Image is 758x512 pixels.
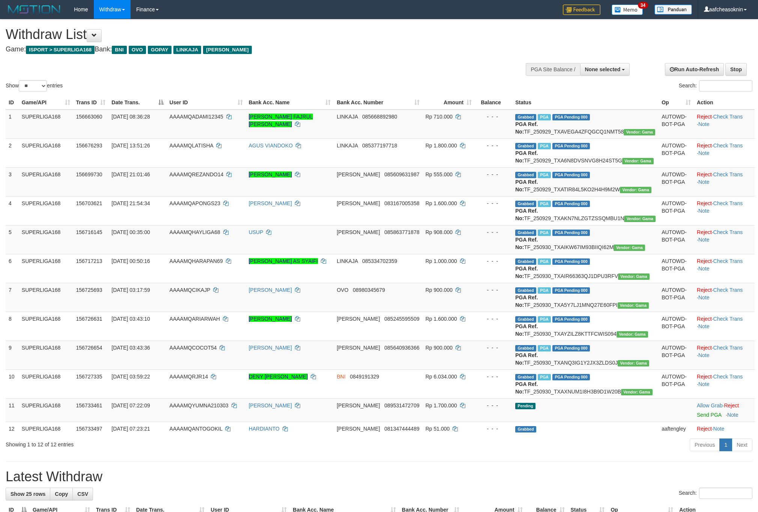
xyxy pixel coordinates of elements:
[538,201,551,207] span: Marked by aafchhiseyha
[621,389,653,395] span: Vendor URL: https://trx31.1velocity.biz
[6,369,19,398] td: 10
[538,316,551,323] span: Marked by aafchhiseyha
[694,167,755,196] td: · ·
[478,171,509,178] div: - - -
[337,287,348,293] span: OVO
[426,200,457,206] span: Rp 1.600.000
[659,96,694,110] th: Op: activate to sort column ascending
[694,398,755,422] td: ·
[337,345,380,351] span: [PERSON_NAME]
[111,374,150,380] span: [DATE] 03:59:22
[76,258,102,264] span: 156717213
[426,229,453,235] span: Rp 908.000
[694,138,755,167] td: · ·
[614,245,645,251] span: Vendor URL: https://trx31.1velocity.biz
[384,402,419,408] span: Copy 089531472709 to clipboard
[697,345,712,351] a: Reject
[384,200,419,206] span: Copy 083167005358 to clipboard
[111,171,150,177] span: [DATE] 21:01:46
[698,352,710,358] a: Note
[19,254,73,283] td: SUPERLIGA168
[353,287,385,293] span: Copy 08980345679 to clipboard
[362,143,397,149] span: Copy 085377197718 to clipboard
[334,96,422,110] th: Bank Acc. Number: activate to sort column ascending
[426,316,457,322] span: Rp 1.600.000
[337,114,358,120] span: LINKAJA
[659,138,694,167] td: AUTOWD-BOT-PGA
[19,138,73,167] td: SUPERLIGA168
[713,374,743,380] a: Check Trans
[76,345,102,351] span: 156726654
[512,196,659,225] td: TF_250929_TXAKN7NLZGTZSSQMBU1N
[362,258,397,264] span: Copy 085334702359 to clipboard
[478,113,509,120] div: - - -
[426,171,453,177] span: Rp 555.000
[337,426,380,432] span: [PERSON_NAME]
[659,196,694,225] td: AUTOWD-BOT-PGA
[552,201,590,207] span: PGA Pending
[515,316,536,323] span: Grabbed
[515,345,536,351] span: Grabbed
[697,258,712,264] a: Reject
[713,171,743,177] a: Check Trans
[713,143,743,149] a: Check Trans
[538,114,551,120] span: Marked by aafchhiseyha
[76,200,102,206] span: 156703621
[515,208,538,221] b: PGA Ref. No:
[694,196,755,225] td: · ·
[620,187,651,193] span: Vendor URL: https://trx31.1velocity.biz
[694,254,755,283] td: · ·
[108,96,166,110] th: Date Trans.: activate to sort column descending
[478,228,509,236] div: - - -
[249,171,292,177] a: [PERSON_NAME]
[538,258,551,265] span: Marked by aafnonsreyleab
[697,200,712,206] a: Reject
[727,412,738,418] a: Note
[618,302,649,309] span: Vendor URL: https://trx31.1velocity.biz
[249,316,292,322] a: [PERSON_NAME]
[515,403,535,409] span: Pending
[659,110,694,139] td: AUTOWD-BOT-PGA
[679,80,752,92] label: Search:
[249,114,313,127] a: [PERSON_NAME] FAJRUL [PERSON_NAME]
[512,96,659,110] th: Status
[426,258,457,264] span: Rp 1.000.000
[724,402,739,408] a: Reject
[659,167,694,196] td: AUTOWD-BOT-PGA
[426,402,457,408] span: Rp 1.700.000
[384,426,419,432] span: Copy 081347444489 to clipboard
[659,341,694,369] td: AUTOWD-BOT-PGA
[170,426,223,432] span: AAAAMQANTOGOKIL
[76,402,102,408] span: 156733461
[246,96,334,110] th: Bank Acc. Name: activate to sort column ascending
[249,143,293,149] a: AGUS VIANDOKO
[170,316,220,322] span: AAAAMQARIARWAH
[249,200,292,206] a: [PERSON_NAME]
[719,438,732,451] a: 1
[697,316,712,322] a: Reject
[426,374,457,380] span: Rp 6.034.000
[713,287,743,293] a: Check Trans
[713,114,743,120] a: Check Trans
[699,488,752,499] input: Search:
[73,96,109,110] th: Trans ID: activate to sort column ascending
[512,283,659,312] td: TF_250930_TXA5Y7LJ1MNQ27E60FPI
[337,316,380,322] span: [PERSON_NAME]
[426,287,453,293] span: Rp 900.000
[618,273,650,280] span: Vendor URL: https://trx31.1velocity.biz
[384,345,419,351] span: Copy 085640936366 to clipboard
[515,114,536,120] span: Grabbed
[552,114,590,120] span: PGA Pending
[337,374,345,380] span: BNI
[173,46,202,54] span: LINKAJA
[698,121,710,127] a: Note
[426,143,457,149] span: Rp 1.800.000
[659,312,694,341] td: AUTOWD-BOT-PGA
[249,287,292,293] a: [PERSON_NAME]
[515,426,536,432] span: Grabbed
[19,196,73,225] td: SUPERLIGA168
[167,96,246,110] th: User ID: activate to sort column ascending
[694,96,755,110] th: Action
[538,172,551,178] span: Marked by aafchhiseyha
[694,422,755,435] td: ·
